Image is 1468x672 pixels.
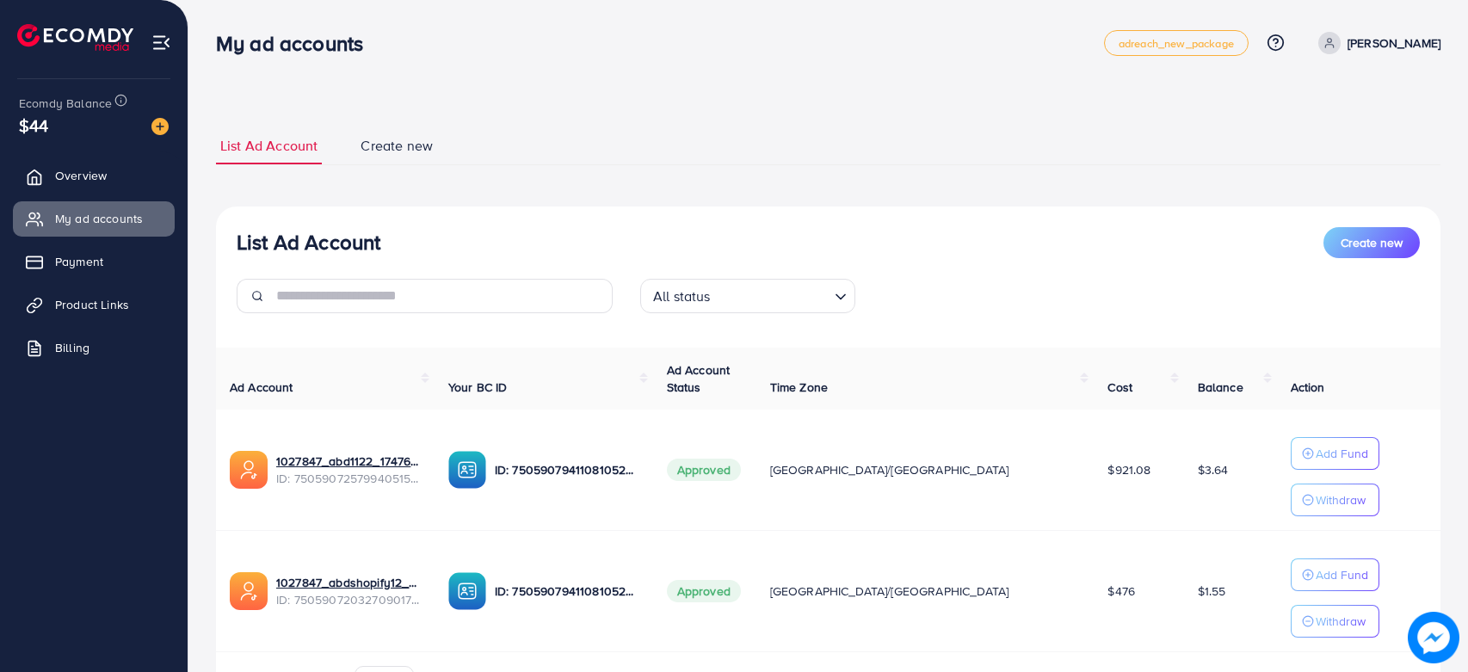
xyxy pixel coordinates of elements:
span: Billing [55,339,89,356]
img: ic-ba-acc.ded83a64.svg [448,572,486,610]
img: ic-ads-acc.e4c84228.svg [230,451,268,489]
span: Overview [55,167,107,184]
button: Withdraw [1291,605,1379,638]
span: Your BC ID [448,379,508,396]
span: Time Zone [770,379,828,396]
p: Withdraw [1316,611,1366,632]
div: <span class='underline'>1027847_abd1122_1747605807106</span></br>7505907257994051591 [276,453,421,488]
img: image [1408,612,1459,663]
span: Cost [1107,379,1132,396]
button: Withdraw [1291,484,1379,516]
span: $476 [1107,583,1135,600]
p: Add Fund [1316,564,1368,585]
a: Product Links [13,287,175,322]
p: Add Fund [1316,443,1368,464]
span: Product Links [55,296,129,313]
span: List Ad Account [220,136,318,156]
span: Ad Account Status [667,361,731,396]
a: 1027847_abd1122_1747605807106 [276,453,421,470]
span: Balance [1198,379,1243,396]
span: Ecomdy Balance [19,95,112,112]
p: ID: 7505907941108105232 [495,581,639,601]
button: Create new [1323,227,1420,258]
p: [PERSON_NAME] [1348,33,1440,53]
p: Withdraw [1316,490,1366,510]
a: My ad accounts [13,201,175,236]
input: Search for option [716,281,828,309]
span: Approved [667,459,741,481]
img: menu [151,33,171,52]
span: [GEOGRAPHIC_DATA]/[GEOGRAPHIC_DATA] [770,461,1009,478]
button: Add Fund [1291,558,1379,591]
img: ic-ba-acc.ded83a64.svg [448,451,486,489]
span: Create new [361,136,433,156]
p: ID: 7505907941108105232 [495,459,639,480]
h3: My ad accounts [216,31,377,56]
a: adreach_new_package [1104,30,1249,56]
img: logo [17,24,133,51]
span: $3.64 [1198,461,1229,478]
span: adreach_new_package [1119,38,1234,49]
img: image [151,118,169,135]
a: Overview [13,158,175,193]
span: All status [650,284,714,309]
span: ID: 7505907203270901778 [276,591,421,608]
span: [GEOGRAPHIC_DATA]/[GEOGRAPHIC_DATA] [770,583,1009,600]
span: $1.55 [1198,583,1226,600]
h3: List Ad Account [237,230,380,255]
span: Action [1291,379,1325,396]
a: Payment [13,244,175,279]
button: Add Fund [1291,437,1379,470]
a: 1027847_abdshopify12_1747605731098 [276,574,421,591]
span: Ad Account [230,379,293,396]
span: $921.08 [1107,461,1150,478]
a: Billing [13,330,175,365]
span: Payment [55,253,103,270]
span: ID: 7505907257994051591 [276,470,421,487]
span: My ad accounts [55,210,143,227]
span: Create new [1341,234,1403,251]
span: Approved [667,580,741,602]
a: [PERSON_NAME] [1311,32,1440,54]
img: ic-ads-acc.e4c84228.svg [230,572,268,610]
span: $44 [19,113,48,138]
div: Search for option [640,279,855,313]
div: <span class='underline'>1027847_abdshopify12_1747605731098</span></br>7505907203270901778 [276,574,421,609]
